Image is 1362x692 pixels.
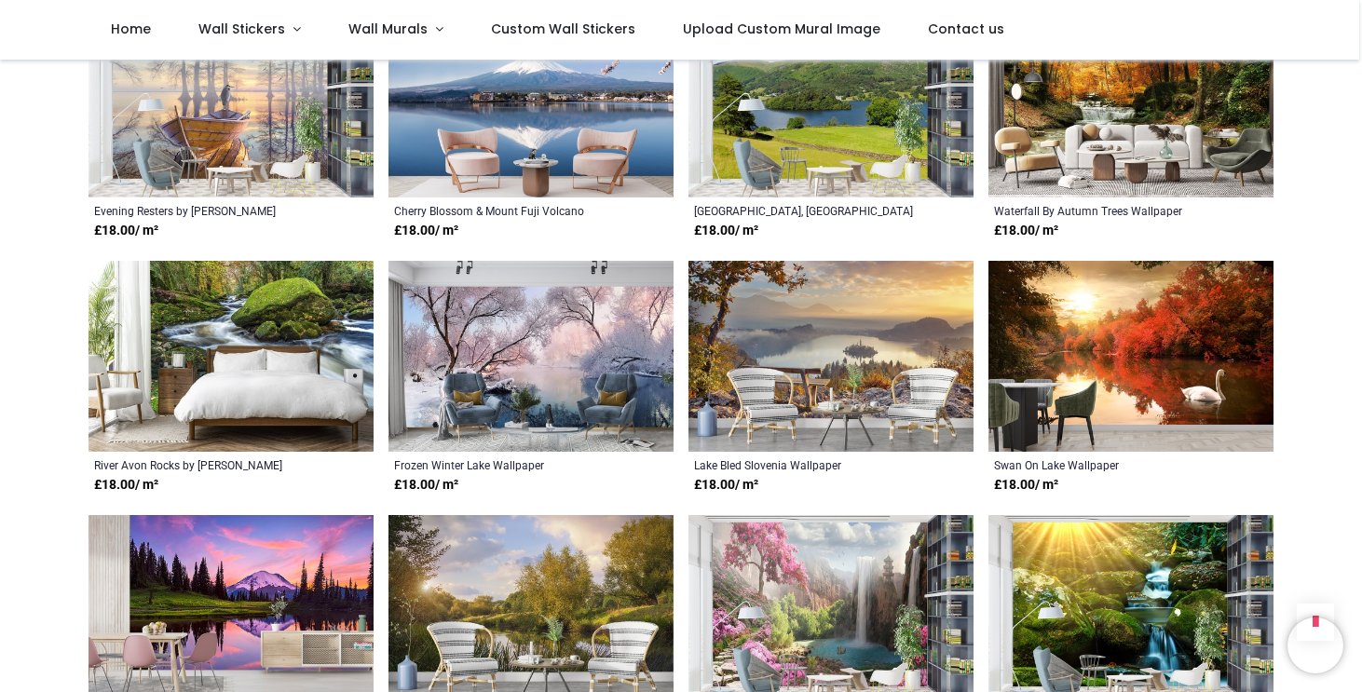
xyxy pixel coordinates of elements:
[94,476,158,495] strong: £ 18.00 / m²
[388,7,674,197] img: Cherry Blossom & Mount Fuji Volcano Wall Mural Wallpaper
[348,20,428,38] span: Wall Murals
[694,203,913,218] a: [GEOGRAPHIC_DATA], [GEOGRAPHIC_DATA] Landscape Wallpaper
[89,7,374,197] img: Evening Resters Wall Mural by Steve Hunziker
[198,20,285,38] span: Wall Stickers
[491,20,635,38] span: Custom Wall Stickers
[694,222,758,240] strong: £ 18.00 / m²
[988,261,1273,452] img: Swan On Lake Wall Mural Wallpaper
[394,476,458,495] strong: £ 18.00 / m²
[688,7,974,197] img: Lake Grasmere, Lake District Landscape Wall Mural Wallpaper
[688,261,974,452] img: Lake Bled Slovenia Wall Mural Wallpaper
[928,20,1004,38] span: Contact us
[94,222,158,240] strong: £ 18.00 / m²
[89,261,374,452] img: River Avon Rocks Wall Mural by Gary Holpin
[111,20,151,38] span: Home
[388,261,674,452] img: Frozen Winter Lake Wall Mural Wallpaper
[94,203,313,218] a: Evening Resters by [PERSON_NAME]
[694,476,758,495] strong: £ 18.00 / m²
[394,203,613,218] a: Cherry Blossom & Mount Fuji Volcano Wallpaper
[994,222,1058,240] strong: £ 18.00 / m²
[694,457,913,472] a: Lake Bled Slovenia Wallpaper
[394,457,613,472] a: Frozen Winter Lake Wallpaper
[394,222,458,240] strong: £ 18.00 / m²
[994,457,1213,472] a: Swan On Lake Wallpaper
[94,457,313,472] a: River Avon Rocks by [PERSON_NAME]
[988,7,1273,197] img: Waterfall By Autumn Trees Wall Mural Wallpaper
[994,203,1213,218] a: Waterfall By Autumn Trees Wallpaper
[683,20,880,38] span: Upload Custom Mural Image
[994,476,1058,495] strong: £ 18.00 / m²
[1287,617,1343,673] iframe: Brevo live chat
